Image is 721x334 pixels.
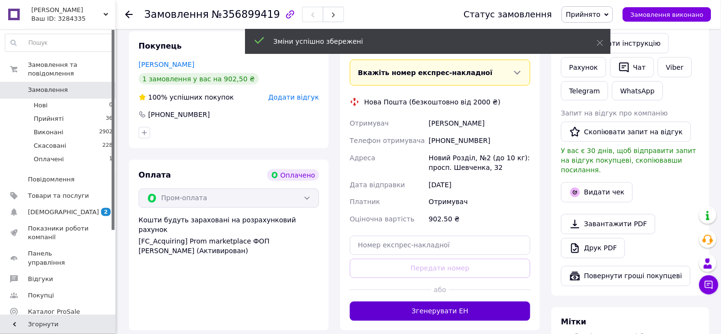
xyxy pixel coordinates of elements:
button: Чат з покупцем [699,275,719,295]
span: Покупець [139,41,182,51]
div: 1 замовлення у вас на 902,50 ₴ [139,73,259,85]
input: Номер експрес-накладної [350,236,530,255]
span: Замовлення виконано [631,11,704,18]
span: 228 [103,141,113,150]
div: [FC_Acquiring] Prom marketplace ФОП [PERSON_NAME] (Активирован) [139,237,319,256]
span: Платник [350,198,380,206]
div: [PERSON_NAME] [427,115,532,132]
span: Дата відправки [350,181,405,189]
div: Статус замовлення [464,10,553,19]
span: Businka [31,6,103,14]
span: Адреса [350,154,375,162]
span: 2902 [99,128,113,137]
div: успішних покупок [139,92,234,102]
span: Каталог ProSale [28,308,80,316]
span: №356899419 [212,9,280,20]
button: Скопіювати запит на відгук [561,122,691,142]
span: Виконані [34,128,64,137]
div: [PHONE_NUMBER] [427,132,532,149]
div: Оплачено [267,169,319,181]
div: Новий Розділ, №2 (до 10 кг): просп. Шевченка, 32 [427,149,532,176]
div: [PHONE_NUMBER] [147,110,211,119]
span: Замовлення та повідомлення [28,61,116,78]
span: Замовлення [144,9,209,20]
button: Рахунок [561,57,606,77]
a: Telegram [561,81,608,101]
div: Ваш ID: 3284335 [31,14,116,23]
span: Оплачені [34,155,64,164]
span: Замовлення [28,86,68,94]
div: [DATE] [427,176,532,193]
span: У вас є 30 днів, щоб відправити запит на відгук покупцеві, скопіювавши посилання. [561,147,696,174]
span: 36 [106,115,113,123]
span: Покупці [28,291,54,300]
div: Повернутися назад [125,10,133,19]
button: Згенерувати ЕН [350,302,530,321]
div: Зміни успішно збережені [273,37,573,46]
span: або [431,285,450,295]
span: Телефон отримувача [350,137,425,144]
div: Нова Пошта (безкоштовно від 2000 ₴) [362,97,503,107]
span: [DEMOGRAPHIC_DATA] [28,208,99,217]
button: Видати чек [561,182,633,203]
span: Отримувач [350,119,389,127]
span: Мітки [561,318,587,327]
span: Прийняті [34,115,64,123]
span: Оплата [139,170,171,180]
div: Кошти будуть зараховані на розрахунковий рахунок [139,216,319,256]
span: Відгуки [28,275,53,283]
button: Повернути гроші покупцеві [561,266,691,286]
button: Надіслати інструкцію [561,33,669,53]
span: Додати відгук [269,93,319,101]
span: 100% [148,93,167,101]
span: Повідомлення [28,175,75,184]
a: Завантажити PDF [561,214,656,234]
span: Скасовані [34,141,66,150]
button: Чат [610,57,654,77]
a: WhatsApp [612,81,663,101]
span: 1 [109,155,113,164]
a: Друк PDF [561,238,625,258]
span: Запит на відгук про компанію [561,109,668,117]
span: Прийнято [566,11,601,18]
span: Оціночна вартість [350,216,414,223]
span: Вкажіть номер експрес-накладної [358,69,493,77]
a: [PERSON_NAME] [139,61,194,68]
span: 0 [109,101,113,110]
span: 2 [101,208,111,216]
a: Viber [658,57,692,77]
input: Пошук [5,34,113,51]
span: Показники роботи компанії [28,224,89,242]
div: Отримувач [427,193,532,211]
div: 902.50 ₴ [427,211,532,228]
span: Товари та послуги [28,192,89,200]
button: Замовлення виконано [623,7,711,22]
span: Нові [34,101,48,110]
span: Панель управління [28,249,89,267]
